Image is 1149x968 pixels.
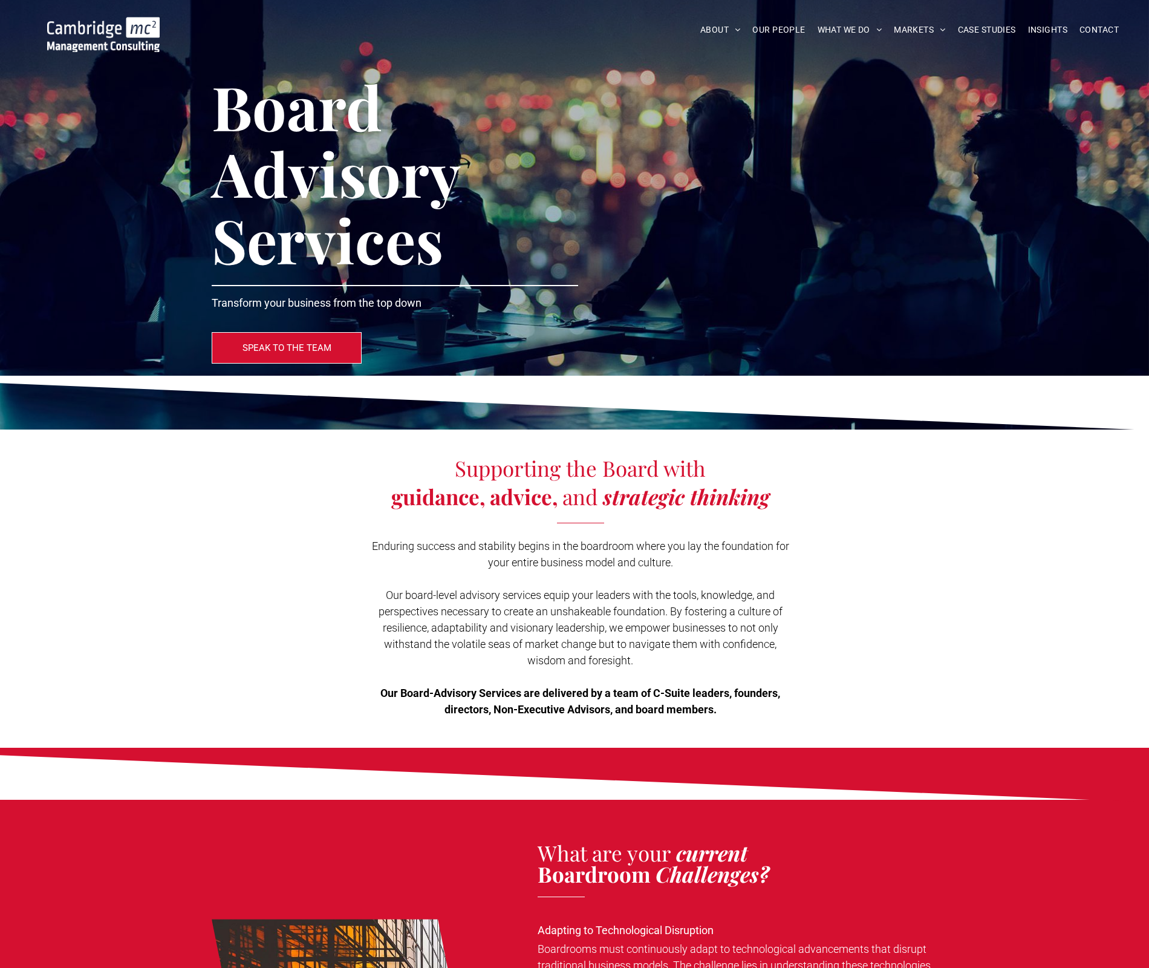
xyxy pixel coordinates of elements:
span: and [562,482,597,511]
a: MARKETS [888,21,951,39]
span: Board Advisory Services [212,66,459,280]
a: WHAT WE DO [812,21,888,39]
span: Challenges? [656,860,769,888]
a: CASE STUDIES [952,21,1022,39]
span: Boardroom [538,860,651,888]
a: CONTACT [1073,21,1125,39]
span: Our Board-Advisory Services are delivered by a team of C-Suite leaders, founders, directors, Non-... [380,687,780,716]
a: ABOUT [694,21,747,39]
span: Enduring success and stability begins in the boardroom where you lay the foundation for your enti... [372,540,789,569]
span: current [676,839,747,867]
a: OUR PEOPLE [746,21,811,39]
a: SPEAK TO THE TEAM [212,332,362,364]
span: Supporting the Board with [455,454,706,482]
a: INSIGHTS [1022,21,1073,39]
span: strategic thinking [603,482,770,511]
span: Transform your business from the top down [212,296,422,309]
span: Adapting to Technological Disruption [538,924,714,937]
span: What are your [538,839,671,867]
span: Our board-level advisory services equip your leaders with the tools, knowledge, and perspectives ... [379,589,783,667]
img: Go to Homepage [47,17,160,52]
span: guidance, advice, [391,482,558,511]
span: SPEAK TO THE TEAM [242,333,331,363]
